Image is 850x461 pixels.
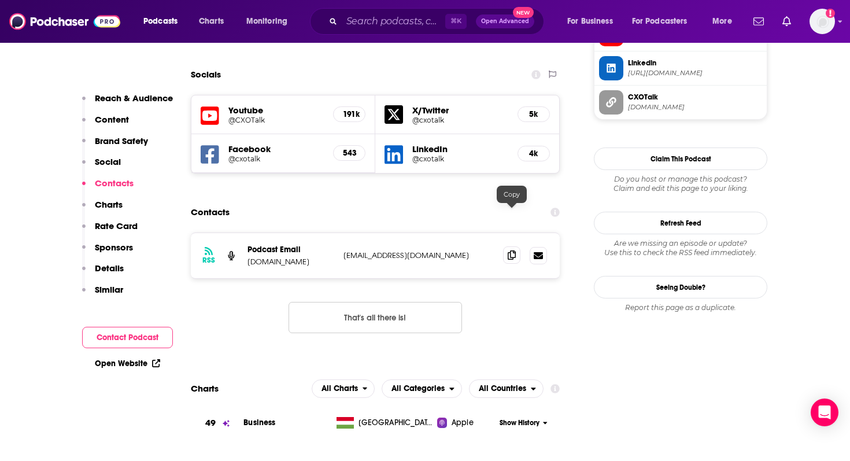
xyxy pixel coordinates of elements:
[228,143,324,154] h5: Facebook
[778,12,796,31] a: Show notifications dropdown
[343,148,356,158] h5: 543
[95,93,173,104] p: Reach & Audience
[391,385,445,393] span: All Categories
[95,242,133,253] p: Sponsors
[228,154,324,163] a: @cxotalk
[247,257,334,267] p: [DOMAIN_NAME]
[82,178,134,199] button: Contacts
[567,13,613,29] span: For Business
[95,220,138,231] p: Rate Card
[312,379,375,398] button: open menu
[437,417,496,429] a: Apple
[811,399,838,426] div: Open Intercom Messenger
[95,359,160,368] a: Open Website
[513,7,534,18] span: New
[481,19,529,24] span: Open Advanced
[9,10,120,32] img: Podchaser - Follow, Share and Rate Podcasts
[238,12,302,31] button: open menu
[135,12,193,31] button: open menu
[82,284,123,305] button: Similar
[594,147,767,170] button: Claim This Podcast
[810,9,835,34] span: Logged in as danikarchmer
[594,212,767,234] button: Refresh Feed
[469,379,544,398] button: open menu
[497,186,527,203] div: Copy
[321,385,358,393] span: All Charts
[332,417,438,429] a: [GEOGRAPHIC_DATA]
[95,156,121,167] p: Social
[412,143,508,154] h5: LinkedIn
[594,239,767,257] div: Are we missing an episode or update? Use this to check the RSS feed immediately.
[712,13,732,29] span: More
[202,256,215,265] h3: RSS
[289,302,462,333] button: Nothing here.
[500,418,539,428] span: Show History
[312,379,375,398] h2: Platforms
[95,199,123,210] p: Charts
[594,175,767,193] div: Claim and edit this page to your liking.
[527,149,540,158] h5: 4k
[82,135,148,157] button: Brand Safety
[95,178,134,189] p: Contacts
[191,12,231,31] a: Charts
[95,114,129,125] p: Content
[594,276,767,298] a: Seeing Double?
[469,379,544,398] h2: Countries
[559,12,627,31] button: open menu
[191,383,219,394] h2: Charts
[599,56,762,80] a: Linkedin[URL][DOMAIN_NAME]
[82,93,173,114] button: Reach & Audience
[445,14,467,29] span: ⌘ K
[343,109,356,119] h5: 191k
[228,116,324,124] a: @CXOTalk
[479,385,526,393] span: All Countries
[199,13,224,29] span: Charts
[82,242,133,263] button: Sponsors
[594,303,767,312] div: Report this page as a duplicate.
[632,13,688,29] span: For Podcasters
[412,116,508,124] a: @cxotalk
[82,327,173,348] button: Contact Podcast
[382,379,462,398] h2: Categories
[82,114,129,135] button: Content
[191,407,243,439] a: 49
[82,199,123,220] button: Charts
[82,220,138,242] button: Rate Card
[143,13,178,29] span: Podcasts
[243,418,275,427] a: Business
[628,92,762,102] span: CXOTalk
[82,263,124,284] button: Details
[343,250,494,260] p: [EMAIL_ADDRESS][DOMAIN_NAME]
[452,417,474,429] span: Apple
[82,156,121,178] button: Social
[359,417,434,429] span: Hungary
[412,154,508,163] a: @cxotalk
[191,64,221,86] h2: Socials
[412,105,508,116] h5: X/Twitter
[527,109,540,119] h5: 5k
[496,418,552,428] button: Show History
[228,105,324,116] h5: Youtube
[382,379,462,398] button: open menu
[628,58,762,68] span: Linkedin
[321,8,555,35] div: Search podcasts, credits, & more...
[205,416,216,430] h3: 49
[342,12,445,31] input: Search podcasts, credits, & more...
[246,13,287,29] span: Monitoring
[599,90,762,115] a: CXOTalk[DOMAIN_NAME]
[628,69,762,78] span: https://www.linkedin.com/company/cxotalk
[810,9,835,34] button: Show profile menu
[95,135,148,146] p: Brand Safety
[810,9,835,34] img: User Profile
[826,9,835,18] svg: Add a profile image
[95,284,123,295] p: Similar
[624,12,704,31] button: open menu
[628,103,762,112] span: cxotalk.com
[247,245,334,255] p: Podcast Email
